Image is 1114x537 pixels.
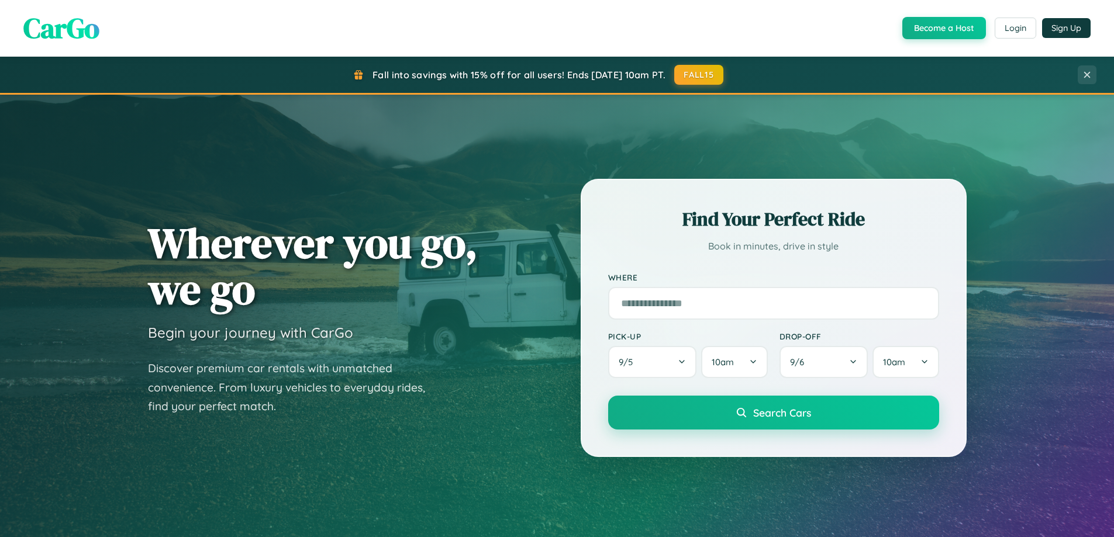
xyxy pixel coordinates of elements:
[619,356,639,368] span: 9 / 5
[712,356,734,368] span: 10am
[148,220,478,312] h1: Wherever you go, we go
[883,356,905,368] span: 10am
[1042,18,1091,38] button: Sign Up
[23,9,99,47] span: CarGo
[872,346,939,378] button: 10am
[608,346,697,378] button: 9/5
[608,396,939,429] button: Search Cars
[148,324,353,341] h3: Begin your journey with CarGo
[995,18,1036,39] button: Login
[148,359,440,416] p: Discover premium car rentals with unmatched convenience. From luxury vehicles to everyday rides, ...
[608,331,768,341] label: Pick-up
[780,346,868,378] button: 9/6
[701,346,767,378] button: 10am
[780,331,939,341] label: Drop-off
[373,69,665,81] span: Fall into savings with 15% off for all users! Ends [DATE] 10am PT.
[608,238,939,255] p: Book in minutes, drive in style
[790,356,810,368] span: 9 / 6
[608,272,939,282] label: Where
[753,406,811,419] span: Search Cars
[674,65,723,85] button: FALL15
[902,17,986,39] button: Become a Host
[608,206,939,232] h2: Find Your Perfect Ride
